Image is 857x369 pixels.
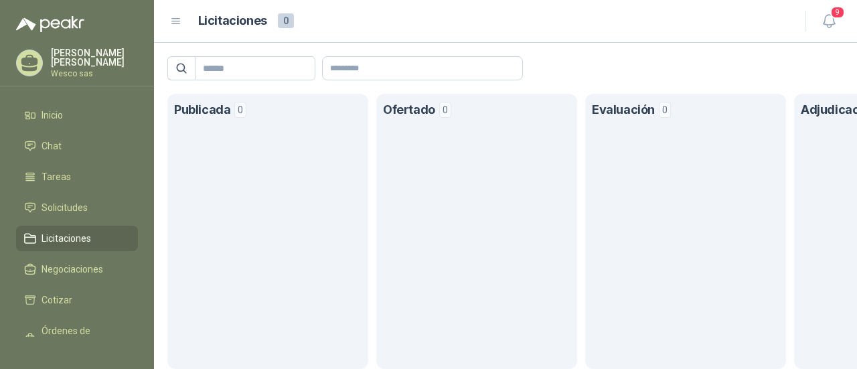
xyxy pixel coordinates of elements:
span: 0 [659,102,671,118]
a: Inicio [16,102,138,128]
a: Licitaciones [16,226,138,251]
button: 9 [817,9,841,33]
img: Logo peakr [16,16,84,32]
span: Inicio [42,108,63,123]
a: Tareas [16,164,138,190]
span: Cotizar [42,293,72,307]
span: Solicitudes [42,200,88,215]
span: Licitaciones [42,231,91,246]
a: Chat [16,133,138,159]
a: Cotizar [16,287,138,313]
p: [PERSON_NAME] [PERSON_NAME] [51,48,138,67]
h1: Publicada [174,100,230,120]
h1: Ofertado [383,100,435,120]
span: Órdenes de Compra [42,323,125,353]
a: Solicitudes [16,195,138,220]
span: 9 [830,6,845,19]
span: 0 [439,102,451,118]
h1: Evaluación [592,100,655,120]
p: Wesco sas [51,70,138,78]
span: 0 [234,102,246,118]
span: Negociaciones [42,262,103,277]
a: Órdenes de Compra [16,318,138,358]
span: 0 [278,13,294,28]
span: Tareas [42,169,71,184]
span: Chat [42,139,62,153]
a: Negociaciones [16,256,138,282]
h1: Licitaciones [198,11,267,31]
